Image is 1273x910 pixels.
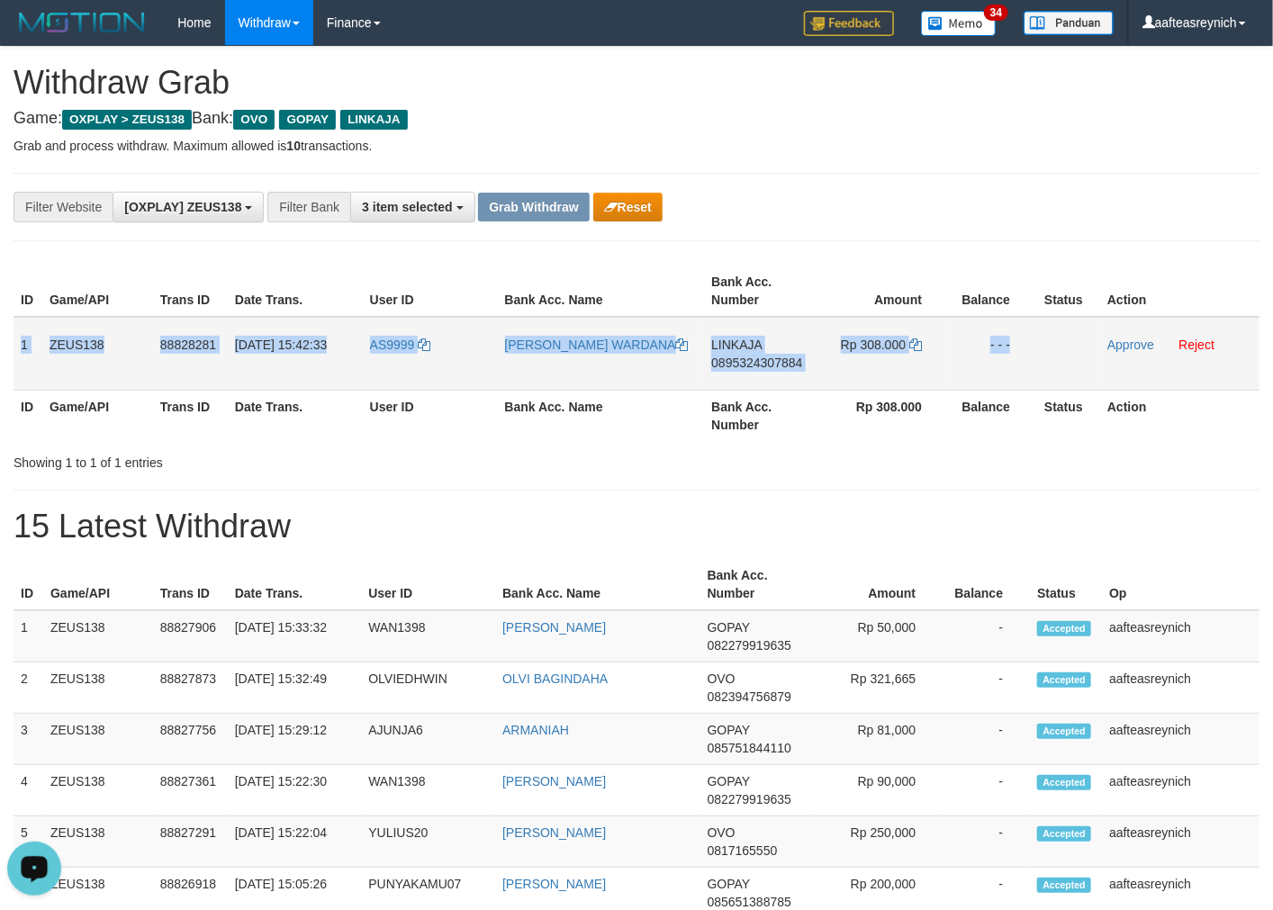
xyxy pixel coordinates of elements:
td: aafteasreynich [1102,662,1259,714]
td: - - - [949,317,1037,391]
img: Feedback.jpg [804,11,894,36]
td: WAN1398 [361,610,495,662]
th: Game/API [42,390,153,441]
th: Bank Acc. Name [498,390,705,441]
td: Rp 50,000 [812,610,943,662]
img: panduan.png [1024,11,1114,35]
th: Game/API [42,266,153,317]
th: Trans ID [153,390,228,441]
td: 88827756 [153,714,228,765]
th: User ID [363,390,498,441]
td: - [943,816,1030,868]
span: Accepted [1037,672,1091,688]
span: LINKAJA [340,110,408,130]
th: Bank Acc. Number [704,266,817,317]
td: aafteasreynich [1102,610,1259,662]
td: aafteasreynich [1102,714,1259,765]
span: Rp 308.000 [841,338,906,352]
span: Copy 082394756879 to clipboard [708,689,791,704]
a: [PERSON_NAME] [502,774,606,788]
td: Rp 90,000 [812,765,943,816]
span: GOPAY [708,877,750,891]
td: 1 [14,610,43,662]
th: Bank Acc. Number [700,559,812,610]
span: Accepted [1037,775,1091,790]
td: 1 [14,317,42,391]
span: 3 item selected [362,200,452,214]
td: 2 [14,662,43,714]
th: ID [14,559,43,610]
span: Copy 082279919635 to clipboard [708,792,791,806]
button: [OXPLAY] ZEUS138 [113,192,264,222]
a: AS9999 [370,338,431,352]
th: Balance [949,390,1037,441]
a: Reject [1179,338,1215,352]
td: - [943,610,1030,662]
a: Copy 308000 to clipboard [909,338,922,352]
th: Date Trans. [228,390,363,441]
span: GOPAY [708,774,750,788]
th: Balance [943,559,1030,610]
a: [PERSON_NAME] WARDANA [505,338,689,352]
td: ZEUS138 [43,662,153,714]
span: GOPAY [279,110,336,130]
th: Date Trans. [228,559,362,610]
th: ID [14,390,42,441]
span: Copy 085751844110 to clipboard [708,741,791,755]
th: Trans ID [153,559,228,610]
th: Status [1037,390,1100,441]
td: 88827906 [153,610,228,662]
td: [DATE] 15:29:12 [228,714,362,765]
td: - [943,765,1030,816]
td: - [943,662,1030,714]
strong: 10 [286,139,301,153]
th: Action [1100,266,1259,317]
span: OVO [708,825,736,840]
th: Bank Acc. Number [704,390,817,441]
p: Grab and process withdraw. Maximum allowed is transactions. [14,137,1259,155]
th: Op [1102,559,1259,610]
span: Copy 0895324307884 to clipboard [711,356,802,370]
td: [DATE] 15:22:30 [228,765,362,816]
td: ZEUS138 [43,610,153,662]
td: WAN1398 [361,765,495,816]
td: Rp 81,000 [812,714,943,765]
span: LINKAJA [711,338,762,352]
a: OLVI BAGINDAHA [502,671,608,686]
img: Button%20Memo.svg [921,11,997,36]
a: Approve [1107,338,1154,352]
span: [OXPLAY] ZEUS138 [124,200,241,214]
span: [DATE] 15:42:33 [235,338,327,352]
h4: Game: Bank: [14,110,1259,128]
th: Bank Acc. Name [498,266,705,317]
td: ZEUS138 [42,317,153,391]
button: Grab Withdraw [478,193,589,221]
td: 88827361 [153,765,228,816]
span: OXPLAY > ZEUS138 [62,110,192,130]
span: GOPAY [708,723,750,737]
a: ARMANIAH [502,723,569,737]
th: Status [1037,266,1100,317]
div: Filter Bank [267,192,350,222]
td: ZEUS138 [43,816,153,868]
td: 4 [14,765,43,816]
th: Trans ID [153,266,228,317]
td: YULIUS20 [361,816,495,868]
span: OVO [233,110,275,130]
h1: 15 Latest Withdraw [14,509,1259,545]
span: GOPAY [708,620,750,635]
td: - [943,714,1030,765]
th: Date Trans. [228,266,363,317]
th: Game/API [43,559,153,610]
span: Copy 085651388785 to clipboard [708,895,791,909]
span: Copy 0817165550 to clipboard [708,843,778,858]
td: Rp 321,665 [812,662,943,714]
div: Showing 1 to 1 of 1 entries [14,446,517,472]
a: [PERSON_NAME] [502,825,606,840]
h1: Withdraw Grab [14,65,1259,101]
td: 88827291 [153,816,228,868]
span: Accepted [1037,826,1091,842]
span: OVO [708,671,736,686]
td: [DATE] 15:32:49 [228,662,362,714]
th: Action [1100,390,1259,441]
